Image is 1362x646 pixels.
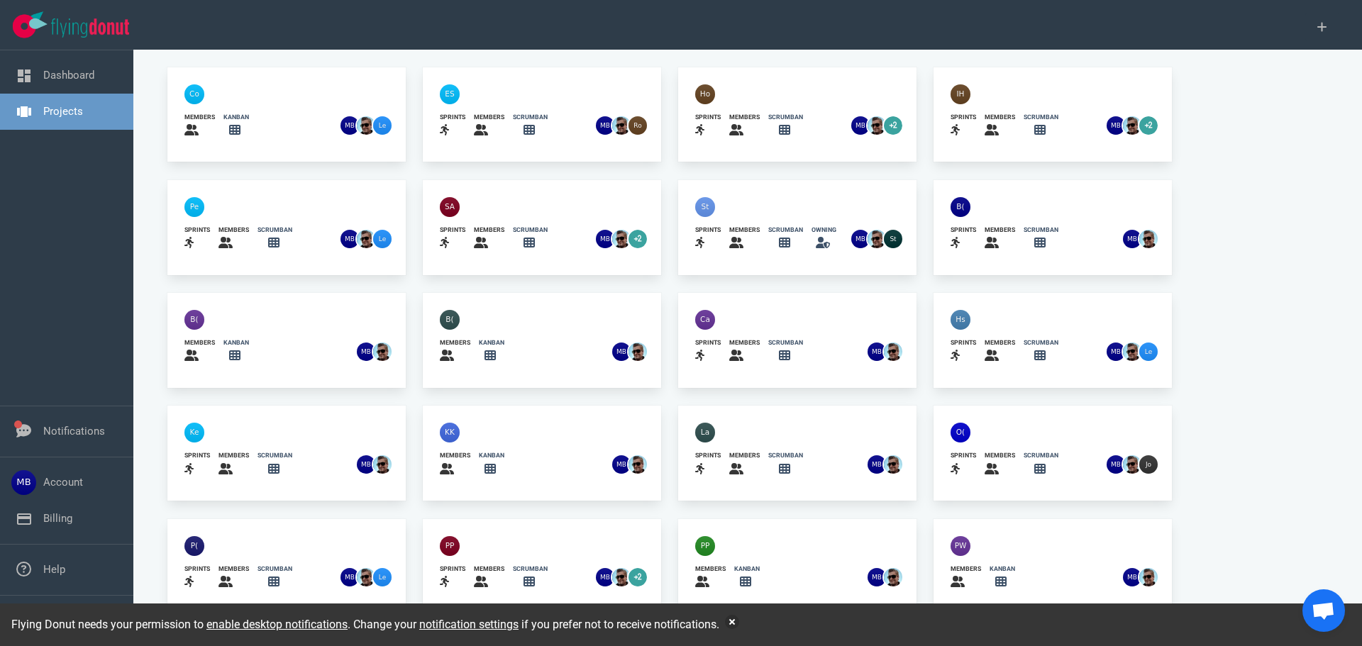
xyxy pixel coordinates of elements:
img: 26 [357,568,375,586]
img: 26 [884,455,902,474]
div: sprints [440,564,465,574]
div: kanban [479,338,504,347]
div: sprints [951,338,976,347]
a: members [184,338,215,364]
a: sprints [184,225,210,252]
img: 26 [629,343,647,361]
img: 26 [1123,230,1141,248]
img: 26 [884,230,902,248]
div: kanban [734,564,760,574]
a: sprints [695,451,721,477]
a: members [985,225,1015,252]
div: scrumban [768,225,803,235]
a: sprints [951,451,976,477]
a: sprints [695,338,721,364]
div: sprints [184,451,210,460]
img: 26 [612,230,631,248]
div: sprints [184,564,210,574]
img: 26 [1139,568,1158,586]
img: 26 [612,455,631,474]
img: 40 [440,310,460,330]
div: members [985,225,1015,235]
div: members [985,113,1015,122]
a: sprints [951,113,976,139]
a: members [440,338,470,364]
a: members [729,113,760,139]
img: 40 [951,84,970,104]
img: 26 [868,230,886,248]
div: kanban [479,451,504,460]
div: members [218,564,249,574]
a: Help [43,563,65,576]
text: +2 [634,234,641,242]
img: 26 [357,343,375,361]
div: members [951,564,981,574]
div: members [985,338,1015,347]
img: 40 [695,310,715,330]
a: sprints [695,113,721,139]
div: sprints [440,225,465,235]
img: 26 [868,116,886,135]
div: sprints [695,451,721,460]
div: members [729,338,760,347]
img: 26 [1107,455,1125,474]
text: +2 [890,121,897,129]
img: 26 [357,230,375,248]
div: scrumban [1024,113,1058,122]
img: 40 [440,536,460,556]
div: sprints [951,225,976,235]
img: 40 [184,197,204,217]
img: 40 [184,310,204,330]
img: 26 [1107,116,1125,135]
div: scrumban [1024,451,1058,460]
div: scrumban [258,225,292,235]
div: members [184,113,215,122]
div: members [729,225,760,235]
img: 26 [1123,343,1141,361]
img: 26 [596,230,614,248]
a: sprints [951,225,976,252]
img: 40 [440,423,460,442]
div: sprints [440,113,465,122]
img: 26 [373,230,392,248]
img: 40 [184,536,204,556]
span: Flying Donut needs your permission to [11,618,348,631]
text: +2 [634,573,641,581]
div: members [695,564,726,574]
a: members [474,564,504,591]
div: scrumban [513,113,548,122]
a: sprints [440,113,465,139]
img: 26 [884,568,902,586]
div: members [440,451,470,460]
div: members [218,451,249,460]
img: 26 [1123,568,1141,586]
div: members [474,225,504,235]
a: members [985,338,1015,364]
div: kanban [223,113,249,122]
a: members [729,225,760,252]
img: 26 [851,230,870,248]
div: members [474,564,504,574]
div: kanban [223,338,249,347]
img: 40 [951,536,970,556]
img: 40 [695,84,715,104]
div: scrumban [768,451,803,460]
a: members [184,113,215,139]
img: 26 [868,455,886,474]
img: 26 [1107,343,1125,361]
a: Dashboard [43,69,94,82]
img: 26 [1123,455,1141,474]
a: sprints [184,451,210,477]
a: sprints [184,564,210,591]
a: members [218,225,249,252]
img: 26 [1139,343,1158,361]
img: 40 [695,197,715,217]
a: Notifications [43,425,105,438]
img: 26 [851,116,870,135]
img: 26 [340,568,359,586]
img: 26 [596,116,614,135]
div: Open de chat [1302,589,1345,632]
img: Flying Donut text logo [51,18,129,38]
a: Billing [43,512,72,525]
a: members [474,225,504,252]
